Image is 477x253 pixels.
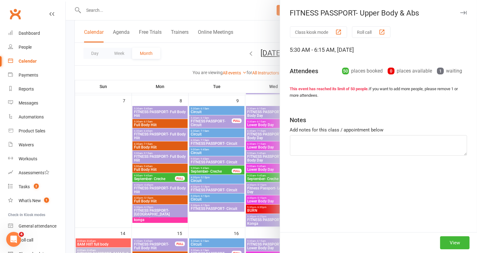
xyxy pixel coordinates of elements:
[388,68,395,74] div: 0
[440,236,470,249] button: View
[8,96,65,110] a: Messages
[19,73,38,78] div: Payments
[6,232,21,247] iframe: Intercom live chat
[290,67,319,75] div: Attendees
[8,233,65,247] a: Roll call
[34,184,39,189] span: 2
[19,170,49,175] div: Assessments
[342,67,383,75] div: places booked
[8,40,65,54] a: People
[290,87,369,91] strong: This event has reached its limit of 50 people.
[19,59,37,64] div: Calendar
[19,128,45,133] div: Product Sales
[8,54,65,68] a: Calendar
[8,219,65,233] a: General attendance kiosk mode
[44,198,49,203] span: 1
[290,26,347,38] button: Class kiosk mode
[19,232,24,237] span: 4
[8,82,65,96] a: Reports
[19,184,30,189] div: Tasks
[19,100,38,105] div: Messages
[19,114,44,119] div: Automations
[280,9,477,17] div: FITNESS PASSPORT- Upper Body & Abs
[19,142,34,147] div: Waivers
[7,6,23,22] a: Clubworx
[8,68,65,82] a: Payments
[8,26,65,40] a: Dashboard
[352,26,390,38] button: Roll call
[290,116,306,124] div: Notes
[8,194,65,208] a: What's New1
[8,124,65,138] a: Product Sales
[8,166,65,180] a: Assessments
[8,152,65,166] a: Workouts
[8,180,65,194] a: Tasks 2
[342,68,349,74] div: 50
[19,156,37,161] div: Workouts
[19,45,32,50] div: People
[388,67,432,75] div: places available
[437,67,462,75] div: waiting
[19,31,40,36] div: Dashboard
[8,138,65,152] a: Waivers
[19,87,34,91] div: Reports
[437,68,444,74] div: 1
[290,46,467,54] div: 5:30 AM - 6:15 AM, [DATE]
[19,198,41,203] div: What's New
[8,110,65,124] a: Automations
[19,224,56,229] div: General attendance
[19,237,33,242] div: Roll call
[290,86,467,99] div: If you want to add more people, please remove 1 or more attendees.
[290,126,467,134] div: Add notes for this class / appointment below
